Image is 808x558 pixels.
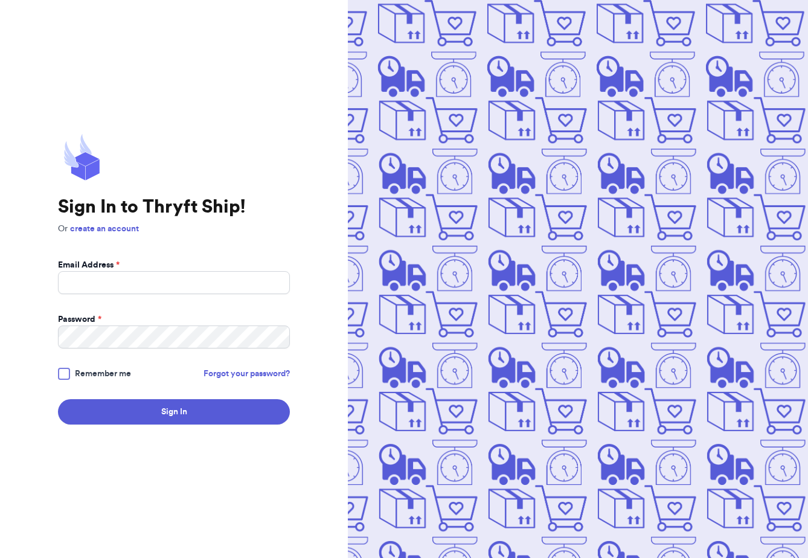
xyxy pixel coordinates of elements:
button: Sign In [58,399,290,425]
label: Password [58,313,101,325]
span: Remember me [75,368,131,380]
p: Or [58,223,290,235]
h1: Sign In to Thryft Ship! [58,196,290,218]
label: Email Address [58,259,120,271]
a: Forgot your password? [204,368,290,380]
a: create an account [70,225,139,233]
